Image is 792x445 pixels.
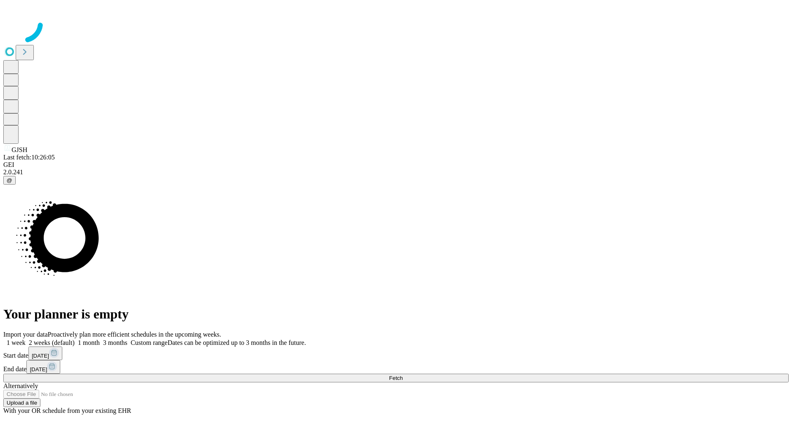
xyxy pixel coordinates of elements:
[131,339,167,346] span: Custom range
[32,353,49,359] span: [DATE]
[30,366,47,372] span: [DATE]
[7,339,26,346] span: 1 week
[3,176,16,185] button: @
[3,154,55,161] span: Last fetch: 10:26:05
[3,407,131,414] span: With your OR schedule from your existing EHR
[389,375,403,381] span: Fetch
[29,339,75,346] span: 2 weeks (default)
[3,169,789,176] div: 2.0.241
[12,146,27,153] span: GJSH
[3,307,789,322] h1: Your planner is empty
[3,382,38,389] span: Alternatively
[28,347,62,360] button: [DATE]
[103,339,127,346] span: 3 months
[48,331,221,338] span: Proactively plan more efficient schedules in the upcoming weeks.
[7,177,12,183] span: @
[3,331,48,338] span: Import your data
[3,398,40,407] button: Upload a file
[3,374,789,382] button: Fetch
[3,161,789,169] div: GEI
[3,360,789,374] div: End date
[3,347,789,360] div: Start date
[78,339,100,346] span: 1 month
[26,360,60,374] button: [DATE]
[167,339,306,346] span: Dates can be optimized up to 3 months in the future.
